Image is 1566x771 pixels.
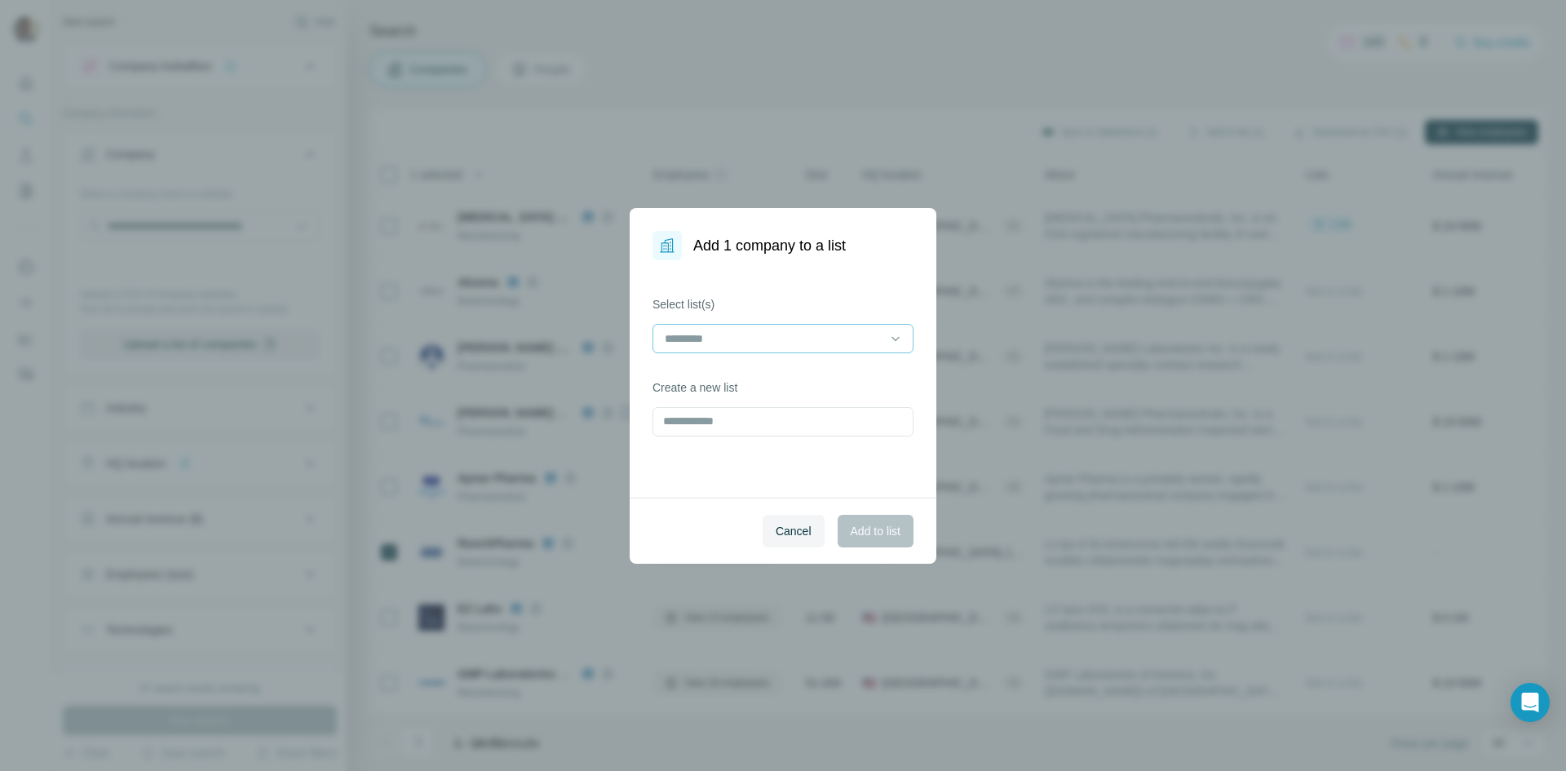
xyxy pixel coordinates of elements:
h1: Add 1 company to a list [693,234,846,257]
button: Cancel [763,515,825,547]
div: Open Intercom Messenger [1511,683,1550,722]
span: Cancel [776,523,812,539]
label: Select list(s) [652,296,913,312]
label: Create a new list [652,379,913,396]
